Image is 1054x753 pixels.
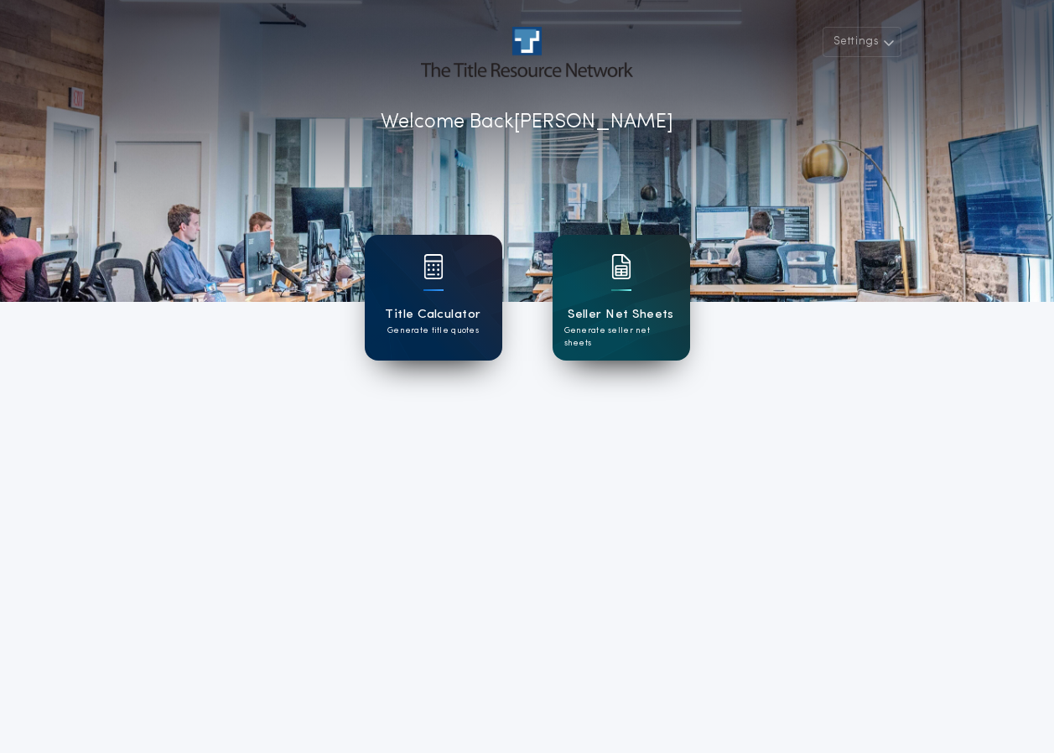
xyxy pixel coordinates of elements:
p: Generate seller net sheets [564,325,678,350]
img: card icon [423,254,444,279]
p: Welcome Back [PERSON_NAME] [381,107,673,138]
img: account-logo [421,27,632,77]
p: Generate title quotes [387,325,479,337]
a: card iconSeller Net SheetsGenerate seller net sheets [553,235,690,361]
button: Settings [823,27,901,57]
img: card icon [611,254,631,279]
a: card iconTitle CalculatorGenerate title quotes [365,235,502,361]
h1: Seller Net Sheets [568,305,674,325]
h1: Title Calculator [385,305,480,325]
